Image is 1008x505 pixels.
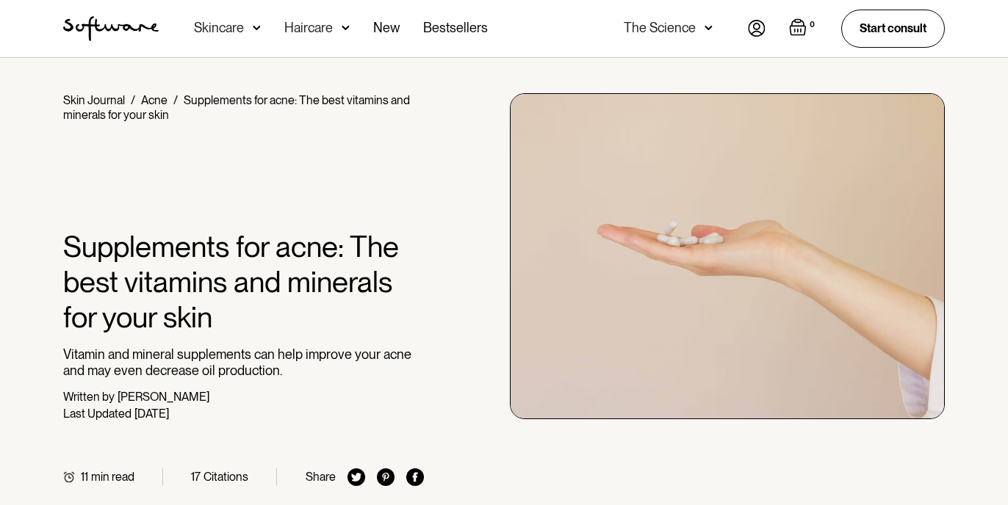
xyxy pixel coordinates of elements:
div: 17 [191,470,201,484]
img: twitter icon [348,468,365,486]
a: Start consult [841,10,945,47]
img: pinterest icon [377,468,395,486]
img: arrow down [342,21,350,35]
div: Supplements for acne: The best vitamins and minerals for your skin [63,93,410,122]
img: Software Logo [63,16,159,41]
a: Acne [141,93,168,107]
div: / [131,93,135,107]
div: [PERSON_NAME] [118,390,209,404]
img: facebook icon [406,468,424,486]
img: arrow down [253,21,261,35]
div: min read [91,470,134,484]
div: 11 [81,470,88,484]
div: / [173,93,178,107]
div: 0 [807,18,818,32]
a: Open empty cart [789,18,818,39]
div: Written by [63,390,115,404]
div: Last Updated [63,407,132,421]
a: Skin Journal [63,93,125,107]
div: Skincare [194,21,244,35]
img: arrow down [705,21,713,35]
div: The Science [624,21,696,35]
p: Vitamin and mineral supplements can help improve your acne and may even decrease oil production. [63,346,424,378]
div: Share [306,470,336,484]
a: home [63,16,159,41]
h1: Supplements for acne: The best vitamins and minerals for your skin [63,229,424,335]
div: Haircare [284,21,333,35]
div: Citations [204,470,248,484]
div: [DATE] [134,407,169,421]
